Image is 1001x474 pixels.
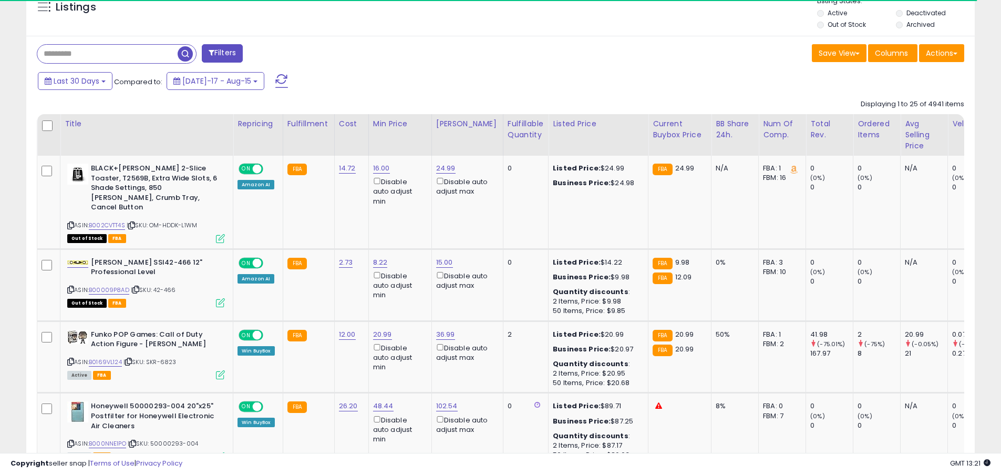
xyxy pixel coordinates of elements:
[287,258,307,269] small: FBA
[952,401,995,411] div: 0
[810,268,825,276] small: (0%)
[716,330,750,339] div: 50%
[810,349,853,358] div: 167.97
[240,165,253,174] span: ON
[763,411,798,421] div: FBM: 7
[91,401,219,433] b: Honeywell 50000293-004 20"x25" Postfilter for Honeywell Electronic Air Cleaners
[436,163,456,174] a: 24.99
[905,401,940,411] div: N/A
[553,431,640,441] div: :
[262,402,278,411] span: OFF
[675,329,694,339] span: 20.99
[653,330,672,341] small: FBA
[436,414,495,435] div: Disable auto adjust max
[763,330,798,339] div: FBA: 1
[952,277,995,286] div: 0
[89,286,129,295] a: B00009P8AD
[817,340,845,348] small: (-75.01%)
[858,277,900,286] div: 0
[238,274,274,284] div: Amazon AI
[952,330,995,339] div: 0.07
[828,20,866,29] label: Out of Stock
[858,401,900,411] div: 0
[131,286,176,294] span: | SKU: 42-466
[905,164,940,173] div: N/A
[508,118,544,140] div: Fulfillable Quantity
[905,118,943,152] div: Avg Selling Price
[553,369,640,378] div: 2 Items, Price: $20.95
[93,371,111,380] span: FBA
[906,20,935,29] label: Archived
[136,458,182,468] a: Privacy Policy
[67,299,107,308] span: All listings that are currently out of stock and unavailable for purchase on Amazon
[123,358,177,366] span: | SKU: SKR-6823
[810,330,853,339] div: 41.98
[952,421,995,430] div: 0
[67,371,91,380] span: All listings currently available for purchase on Amazon
[952,412,967,420] small: (0%)
[861,99,964,109] div: Displaying 1 to 25 of 4941 items
[812,44,866,62] button: Save View
[11,458,49,468] strong: Copyright
[373,329,392,340] a: 20.99
[553,401,601,411] b: Listed Price:
[810,401,853,411] div: 0
[864,340,885,348] small: (-75%)
[67,258,225,307] div: ASIN:
[508,330,540,339] div: 2
[167,72,264,90] button: [DATE]-17 - Aug-15
[810,412,825,420] small: (0%)
[127,221,197,229] span: | SKU: OM-HDDK-L1WM
[373,414,424,445] div: Disable auto adjust min
[54,76,99,86] span: Last 30 Days
[905,349,947,358] div: 21
[912,340,938,348] small: (-0.05%)
[67,234,107,243] span: All listings that are currently out of stock and unavailable for purchase on Amazon
[810,258,853,267] div: 0
[553,306,640,316] div: 50 Items, Price: $9.85
[952,164,995,173] div: 0
[858,421,900,430] div: 0
[91,330,219,352] b: Funko POP Games: Call of Duty Action Figure - [PERSON_NAME]
[875,48,908,58] span: Columns
[763,267,798,277] div: FBM: 10
[810,421,853,430] div: 0
[373,401,394,411] a: 48.44
[436,257,453,268] a: 15.00
[11,459,182,469] div: seller snap | |
[716,401,750,411] div: 8%
[952,268,967,276] small: (0%)
[373,118,427,129] div: Min Price
[553,287,640,297] div: :
[114,77,162,87] span: Compared to:
[339,257,353,268] a: 2.73
[339,329,356,340] a: 12.00
[91,164,219,215] b: BLACK+[PERSON_NAME] 2-Slice Toaster, T2569B, Extra Wide Slots, 6 Shade Settings, 850 [PERSON_NAME...
[262,165,278,174] span: OFF
[858,118,896,140] div: Ordered Items
[553,344,611,354] b: Business Price:
[553,359,640,369] div: :
[89,439,126,448] a: B000NNE1PO
[653,164,672,175] small: FBA
[67,260,88,265] img: 31V-hW-jBaL._SL40_.jpg
[810,118,849,140] div: Total Rev.
[89,221,125,230] a: B002CVTT4S
[763,173,798,183] div: FBM: 16
[952,174,967,182] small: (0%)
[952,183,995,192] div: 0
[653,118,707,140] div: Current Buybox Price
[716,118,754,140] div: BB Share 24h.
[950,458,990,468] span: 2025-09-15 13:21 GMT
[763,164,798,173] div: FBA: 1
[858,258,900,267] div: 0
[182,76,251,86] span: [DATE]-17 - Aug-15
[67,164,88,185] img: 31n2RYzJIbL._SL40_.jpg
[810,183,853,192] div: 0
[240,402,253,411] span: ON
[919,44,964,62] button: Actions
[436,270,495,290] div: Disable auto adjust max
[553,378,640,388] div: 50 Items, Price: $20.68
[508,401,540,411] div: 0
[262,258,278,267] span: OFF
